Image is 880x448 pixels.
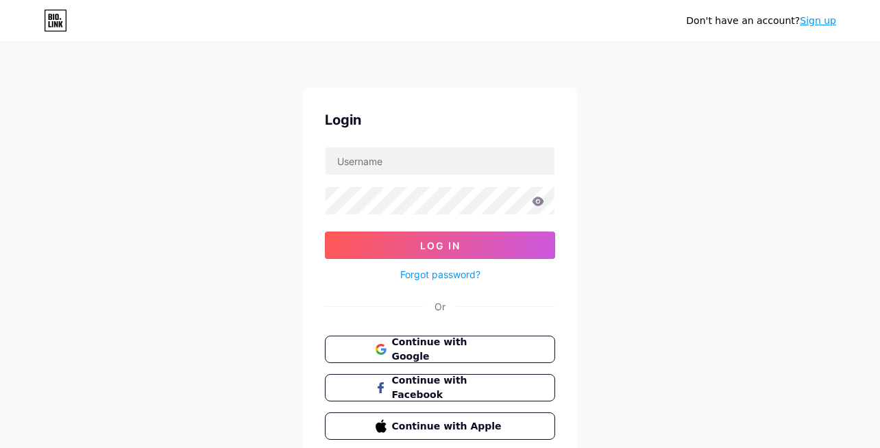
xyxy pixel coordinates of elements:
[420,240,461,251] span: Log In
[686,14,836,28] div: Don't have an account?
[325,374,555,401] button: Continue with Facebook
[325,336,555,363] button: Continue with Google
[392,373,505,402] span: Continue with Facebook
[392,335,505,364] span: Continue with Google
[326,147,554,175] input: Username
[435,299,445,314] div: Or
[800,15,836,26] a: Sign up
[325,110,555,130] div: Login
[325,232,555,259] button: Log In
[325,412,555,440] button: Continue with Apple
[400,267,480,282] a: Forgot password?
[392,419,505,434] span: Continue with Apple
